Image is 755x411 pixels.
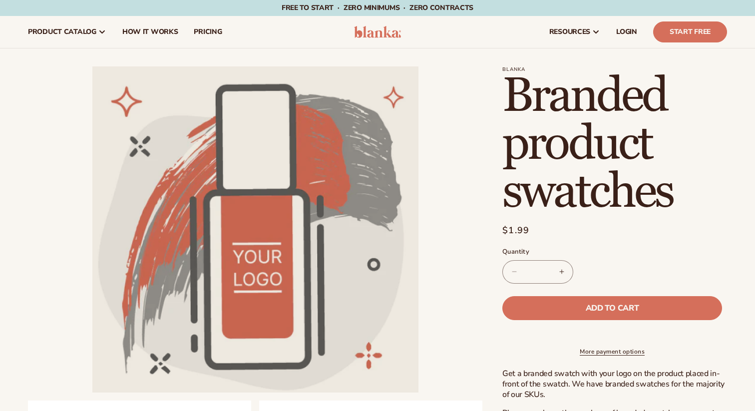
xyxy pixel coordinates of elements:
[616,28,637,36] span: LOGIN
[282,3,473,12] span: Free to start · ZERO minimums · ZERO contracts
[186,16,230,48] a: pricing
[541,16,608,48] a: resources
[502,66,727,72] p: Blanka
[354,26,401,38] img: logo
[28,28,96,36] span: product catalog
[653,21,727,42] a: Start Free
[502,369,727,400] p: Get a branded swatch with your logo on the product placed in-front of the swatch. We have branded...
[586,304,639,312] span: Add to cart
[608,16,645,48] a: LOGIN
[502,224,530,237] span: $1.99
[502,296,722,320] button: Add to cart
[20,16,114,48] a: product catalog
[502,247,722,257] label: Quantity
[114,16,186,48] a: How It Works
[502,72,727,216] h1: Branded product swatches
[194,28,222,36] span: pricing
[122,28,178,36] span: How It Works
[549,28,590,36] span: resources
[502,347,722,356] a: More payment options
